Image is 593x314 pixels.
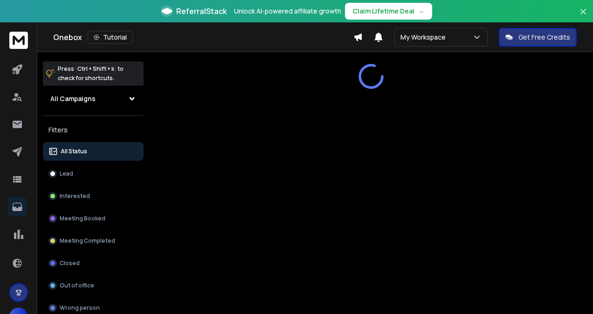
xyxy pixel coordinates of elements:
p: My Workspace [400,33,449,42]
button: Closed [43,254,144,273]
p: Lead [60,170,73,177]
h3: Filters [43,123,144,137]
button: Get Free Credits [499,28,577,47]
button: All Campaigns [43,89,144,108]
p: Closed [60,259,80,267]
button: Out of office [43,276,144,295]
button: Claim Lifetime Deal→ [345,3,432,20]
button: Meeting Completed [43,232,144,250]
p: All Status [61,148,87,155]
h1: All Campaigns [50,94,96,103]
span: Ctrl + Shift + k [76,63,116,74]
button: All Status [43,142,144,161]
span: → [418,7,425,16]
p: Wrong person [60,304,100,312]
p: Out of office [60,282,94,289]
button: Interested [43,187,144,205]
button: Close banner [577,6,589,28]
p: Meeting Completed [60,237,115,245]
button: Lead [43,164,144,183]
button: Meeting Booked [43,209,144,228]
span: ReferralStack [176,6,227,17]
p: Get Free Credits [518,33,570,42]
p: Interested [60,192,90,200]
p: Press to check for shortcuts. [58,64,124,83]
p: Unlock AI-powered affiliate growth [234,7,341,16]
p: Meeting Booked [60,215,105,222]
button: Tutorial [88,31,133,44]
div: Onebox [53,31,353,44]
